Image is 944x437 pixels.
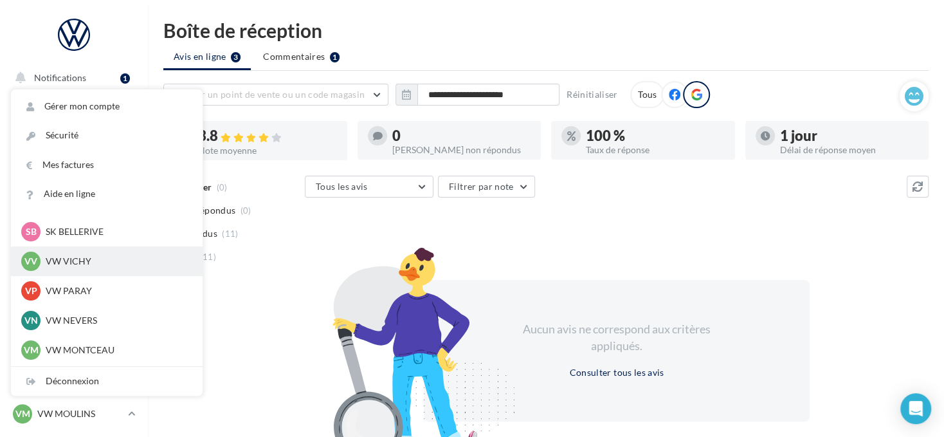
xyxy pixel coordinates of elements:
[780,129,919,143] div: 1 jour
[8,257,140,284] a: Médiathèque
[46,225,187,238] p: SK BELLERIVE
[8,225,140,252] a: Contacts
[241,205,251,216] span: (0)
[561,87,623,102] button: Réinitialiser
[392,129,531,143] div: 0
[198,129,337,144] div: 3.8
[8,128,140,156] a: Boîte de réception4
[11,121,203,150] a: Sécurité
[176,204,235,217] span: Non répondus
[46,284,187,297] p: VW PARAY
[780,145,919,154] div: Délai de réponse moyen
[11,151,203,180] a: Mes factures
[163,84,388,106] button: Choisir un point de vente ou un code magasin
[392,145,531,154] div: [PERSON_NAME] non répondus
[24,314,38,327] span: VN
[8,364,140,402] a: Campagnes DataOnDemand
[8,321,140,359] a: PLV et print personnalisable
[263,50,325,63] span: Commentaires
[174,89,365,100] span: Choisir un point de vente ou un code magasin
[586,145,725,154] div: Taux de réponse
[11,367,203,396] div: Déconnexion
[630,81,664,108] div: Tous
[37,407,123,420] p: VW MOULINS
[506,321,727,354] div: Aucun avis ne correspond aux critères appliqués.
[46,314,187,327] p: VW NEVERS
[330,52,340,62] div: 1
[24,344,39,357] span: VM
[200,252,216,262] span: (11)
[8,97,140,124] a: Opérations
[222,228,238,239] span: (11)
[8,64,135,91] button: Notifications 1
[163,21,929,40] div: Boîte de réception
[46,255,187,268] p: VW VICHY
[11,180,203,209] a: Aide en ligne
[564,365,669,380] button: Consulter tous les avis
[438,176,535,198] button: Filtrer par note
[34,72,86,83] span: Notifications
[586,129,725,143] div: 100 %
[316,181,368,192] span: Tous les avis
[8,194,140,221] a: Campagnes
[24,255,37,268] span: VV
[120,73,130,84] div: 1
[305,176,433,198] button: Tous les avis
[25,284,37,297] span: VP
[15,407,30,420] span: VM
[900,393,931,424] div: Open Intercom Messenger
[8,290,140,317] a: Calendrier
[198,146,337,155] div: Note moyenne
[46,344,187,357] p: VW MONTCEAU
[8,162,140,189] a: Visibilité en ligne
[26,225,37,238] span: SB
[11,92,203,121] a: Gérer mon compte
[10,402,138,426] a: VM VW MOULINS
